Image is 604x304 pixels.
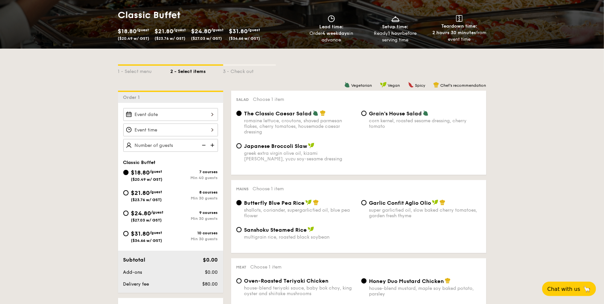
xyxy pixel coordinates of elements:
span: Oven-Roasted Teriyaki Chicken [244,278,329,284]
div: 9 courses [171,210,218,215]
span: The Classic Caesar Salad [244,110,312,117]
div: romaine lettuce, croutons, shaved parmesan flakes, cherry tomatoes, housemade caesar dressing [244,118,356,135]
span: Add-ons [123,269,142,275]
span: Classic Buffet [123,160,156,165]
img: icon-spicy.37a8142b.svg [408,82,414,88]
span: /guest [151,210,164,215]
img: icon-teardown.65201eee.svg [456,15,463,22]
div: from event time [430,30,489,43]
span: Honey Duo Mustard Chicken [369,278,444,284]
span: Order 1 [123,95,143,100]
div: greek extra virgin olive oil, kizami [PERSON_NAME], yuzu soy-sesame dressing [244,151,356,162]
span: $31.80 [229,28,248,35]
span: Salad [236,97,249,102]
span: Butterfly Blue Pea Rice [244,200,305,206]
img: icon-vegetarian.fe4039eb.svg [423,110,429,116]
span: Japanese Broccoli Slaw [244,143,307,149]
span: ($20.49 w/ GST) [131,177,163,182]
span: Spicy [415,83,425,88]
span: $0.00 [205,269,218,275]
div: 1 - Select menu [118,66,171,75]
div: 10 courses [171,231,218,235]
input: Sanshoku Steamed Ricemultigrain rice, roasted black soybean [236,227,242,232]
div: Ready before serving time [366,30,425,43]
span: $80.00 [202,281,218,287]
input: $21.80/guest($23.76 w/ GST)8 coursesMin 30 guests [123,190,129,196]
span: Choose 1 item [253,186,284,192]
img: icon-clock.2db775ea.svg [326,15,336,22]
div: corn kernel, roasted sesame dressing, cherry tomato [369,118,481,129]
span: /guest [150,230,162,235]
img: icon-vegan.f8ff3823.svg [308,143,315,149]
img: icon-chef-hat.a58ddaea.svg [313,199,319,205]
span: $21.80 [155,28,174,35]
input: Number of guests [123,139,218,152]
span: 🦙 [583,285,591,293]
span: $31.80 [131,230,150,237]
div: 2 - Select items [171,66,223,75]
input: $24.80/guest($27.03 w/ GST)9 coursesMin 30 guests [123,211,129,216]
span: ($27.03 w/ GST) [191,36,222,41]
span: Vegetarian [351,83,372,88]
img: icon-dish.430c3a2e.svg [391,15,400,22]
div: Min 30 guests [171,196,218,200]
span: Teardown time: [442,23,477,29]
h1: Classic Buffet [118,9,300,21]
div: Min 40 guests [171,175,218,180]
div: house-blend teriyaki sauce, baby bok choy, king oyster and shiitake mushrooms [244,285,356,296]
input: Event time [123,124,218,136]
img: icon-chef-hat.a58ddaea.svg [445,278,451,284]
span: ($34.66 w/ GST) [229,36,260,41]
input: $18.80/guest($20.49 w/ GST)7 coursesMin 40 guests [123,170,129,175]
span: Sanshoku Steamed Rice [244,227,307,233]
span: /guest [150,169,162,174]
input: The Classic Caesar Saladromaine lettuce, croutons, shaved parmesan flakes, cherry tomatoes, house... [236,111,242,116]
span: $21.80 [131,189,150,197]
div: shallots, coriander, supergarlicfied oil, blue pea flower [244,207,356,219]
img: icon-chef-hat.a58ddaea.svg [320,110,326,116]
span: Vegan [388,83,400,88]
img: icon-vegetarian.fe4039eb.svg [313,110,319,116]
input: Grain's House Saladcorn kernel, roasted sesame dressing, cherry tomato [361,111,367,116]
strong: 4 weekdays [322,31,349,36]
div: multigrain rice, roasted black soybean [244,234,356,240]
strong: 2 hours 30 minutes [432,30,476,35]
input: Garlic Confit Aglio Oliosuper garlicfied oil, slow baked cherry tomatoes, garden fresh thyme [361,200,367,205]
div: 3 - Check out [223,66,276,75]
span: $0.00 [203,257,218,263]
span: /guest [211,28,224,32]
span: Lead time: [319,24,344,30]
input: Oven-Roasted Teriyaki Chickenhouse-blend teriyaki sauce, baby bok choy, king oyster and shiitake ... [236,278,242,284]
span: Grain's House Salad [369,110,422,117]
span: ($27.03 w/ GST) [131,218,162,222]
img: icon-chef-hat.a58ddaea.svg [440,199,446,205]
span: Delivery fee [123,281,149,287]
input: Japanese Broccoli Slawgreek extra virgin olive oil, kizami [PERSON_NAME], yuzu soy-sesame dressing [236,143,242,149]
input: Butterfly Blue Pea Riceshallots, coriander, supergarlicfied oil, blue pea flower [236,200,242,205]
span: ($23.76 w/ GST) [131,198,162,202]
input: Honey Duo Mustard Chickenhouse-blend mustard, maple soy baked potato, parsley [361,278,367,284]
div: Min 30 guests [171,237,218,241]
div: house-blend mustard, maple soy baked potato, parsley [369,286,481,297]
span: $18.80 [131,169,150,176]
div: super garlicfied oil, slow baked cherry tomatoes, garden fresh thyme [369,207,481,219]
div: Order in advance [302,30,361,43]
span: ($20.49 w/ GST) [118,36,150,41]
span: ($23.76 w/ GST) [155,36,186,41]
span: Choose 1 item [253,97,284,102]
span: Chef's recommendation [441,83,486,88]
img: icon-reduce.1d2dbef1.svg [198,139,208,152]
span: Choose 1 item [251,264,282,270]
span: Setup time: [382,24,409,30]
span: Subtotal [123,257,146,263]
span: Meat [236,265,247,269]
span: $18.80 [118,28,137,35]
img: icon-vegan.f8ff3823.svg [308,226,314,232]
button: Chat with us🦙 [542,282,596,296]
strong: 1 hour [388,31,402,36]
span: /guest [248,28,260,32]
span: $24.80 [131,210,151,217]
div: Min 30 guests [171,216,218,221]
span: $24.80 [191,28,211,35]
img: icon-vegan.f8ff3823.svg [380,82,387,88]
